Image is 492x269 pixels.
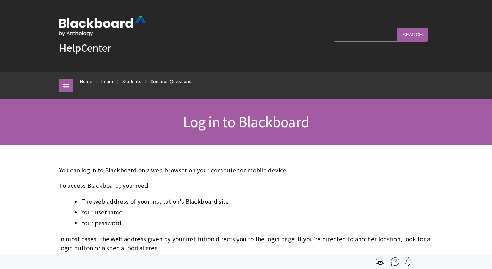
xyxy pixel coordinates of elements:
a: Common Questions [150,77,191,86]
a: Students [122,77,141,86]
span: Log in to Blackboard [183,112,309,131]
img: Print [376,257,384,266]
img: Follow this page [405,257,413,266]
li: Your password [81,218,433,228]
input: Search [397,28,428,41]
p: In most cases, the web address given by your institution directs you to the login page. If you're... [59,235,433,253]
a: Home [80,77,92,86]
li: Your username [81,207,433,217]
a: Learn [101,77,113,86]
p: You can log in to Blackboard on a web browser on your computer or mobile device. [59,166,433,175]
img: More help [391,257,399,266]
p: To access Blackboard, you need: [59,181,433,190]
img: Blackboard by Anthology [59,16,146,36]
strong: Help [59,41,81,55]
a: HelpCenter [59,41,111,55]
li: The web address of your institution's Blackboard site [81,197,433,206]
